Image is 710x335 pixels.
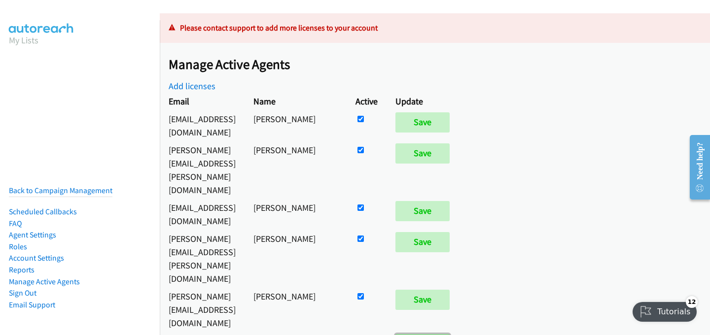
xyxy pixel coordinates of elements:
iframe: Checklist [627,292,703,328]
th: Email [160,93,245,110]
a: Sign Out [9,288,36,298]
th: Update [387,93,463,110]
td: [PERSON_NAME][EMAIL_ADDRESS][PERSON_NAME][DOMAIN_NAME] [160,141,245,199]
td: [PERSON_NAME] [245,110,347,141]
input: Save [395,112,450,132]
a: Back to Campaign Management [9,186,112,195]
a: Scheduled Callbacks [9,207,77,216]
td: [PERSON_NAME] [245,230,347,288]
a: Manage Active Agents [9,277,80,286]
p: Please contact support to add more licenses to your account [169,22,701,34]
td: [PERSON_NAME][EMAIL_ADDRESS][PERSON_NAME][DOMAIN_NAME] [160,230,245,288]
input: Save [395,290,450,309]
a: Email Support [9,300,55,309]
input: Save [395,232,450,252]
a: Roles [9,242,27,251]
a: My Lists [9,34,38,46]
a: Add licenses [169,80,215,92]
th: Name [245,93,347,110]
a: Reports [9,265,35,274]
td: [PERSON_NAME] [245,141,347,199]
td: [PERSON_NAME] [245,288,347,332]
a: Account Settings [9,253,64,263]
iframe: Resource Center [682,128,710,206]
h2: Manage Active Agents [169,56,710,73]
td: [EMAIL_ADDRESS][DOMAIN_NAME] [160,110,245,141]
td: [EMAIL_ADDRESS][DOMAIN_NAME] [160,199,245,230]
td: [PERSON_NAME] [245,199,347,230]
td: [PERSON_NAME][EMAIL_ADDRESS][DOMAIN_NAME] [160,288,245,332]
a: Agent Settings [9,230,56,239]
input: Save [395,201,450,221]
th: Active [347,93,387,110]
input: Save [395,143,450,163]
a: FAQ [9,219,22,228]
